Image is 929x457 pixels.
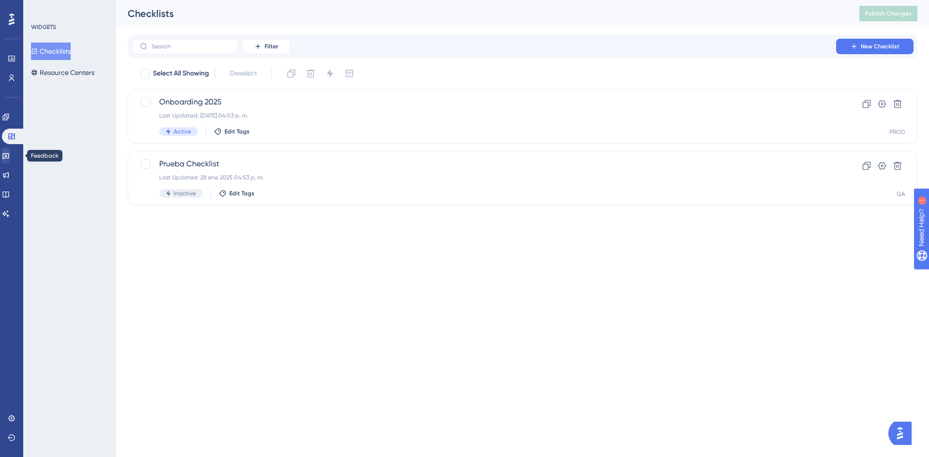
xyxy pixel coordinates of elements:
[219,190,255,197] button: Edit Tags
[230,68,257,79] span: Deselect
[229,190,255,197] span: Edit Tags
[67,5,70,13] div: 1
[159,96,809,108] span: Onboarding 2025
[174,190,196,197] span: Inactive
[31,43,71,60] button: Checklists
[174,128,191,135] span: Active
[897,190,905,198] div: QA
[859,6,917,21] button: Publish Changes
[31,23,56,31] div: WIDGETS
[225,128,250,135] span: Edit Tags
[836,39,914,54] button: New Checklist
[888,419,917,448] iframe: UserGuiding AI Assistant Launcher
[31,64,94,81] button: Resource Centers
[242,39,290,54] button: Filter
[861,43,899,50] span: New Checklist
[889,128,905,136] div: PROD
[159,174,809,181] div: Last Updated: 28 ene 2025 04:53 p. m.
[214,128,250,135] button: Edit Tags
[128,7,835,20] div: Checklists
[23,2,60,14] span: Need Help?
[159,158,809,170] span: Prueba Checklist
[865,10,912,17] span: Publish Changes
[153,68,209,79] span: Select All Showing
[159,112,809,119] div: Last Updated: [DATE] 04:03 p. m.
[265,43,278,50] span: Filter
[151,43,230,50] input: Search
[221,65,266,82] button: Deselect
